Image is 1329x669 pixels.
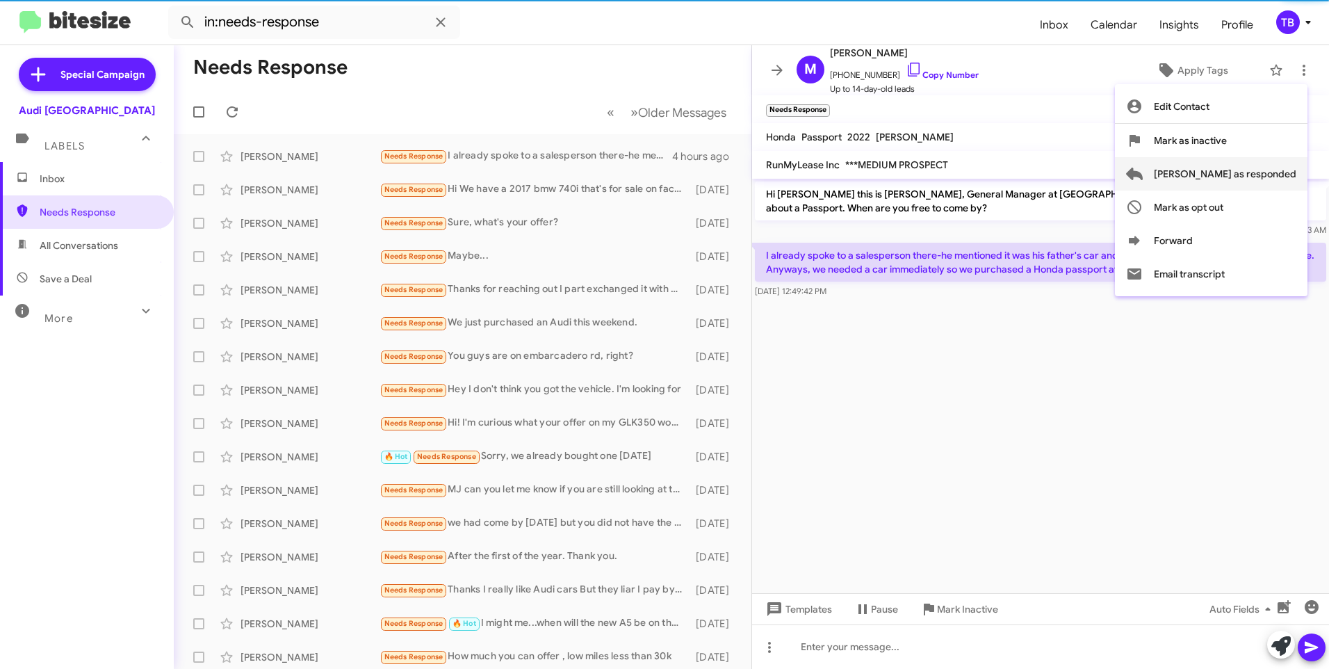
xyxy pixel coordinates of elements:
button: Email transcript [1115,257,1307,291]
span: Mark as opt out [1154,191,1223,224]
span: Mark as inactive [1154,124,1227,157]
span: Edit Contact [1154,90,1209,123]
button: Forward [1115,224,1307,257]
span: [PERSON_NAME] as responded [1154,157,1296,191]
